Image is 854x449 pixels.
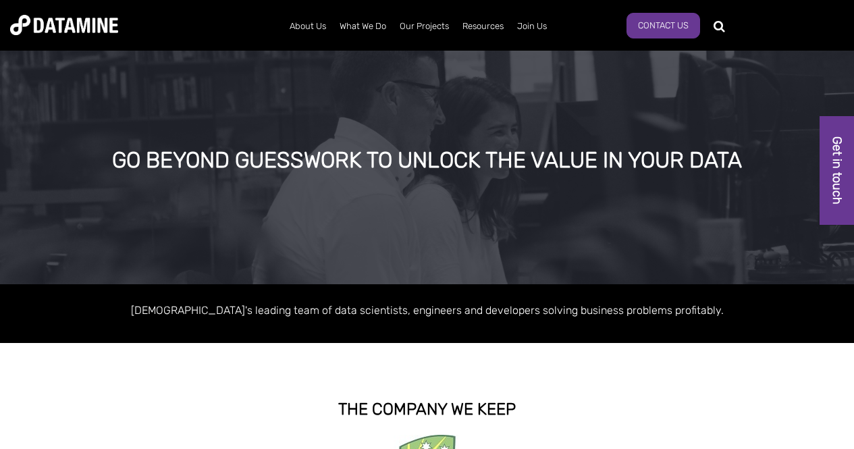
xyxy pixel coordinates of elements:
img: Datamine [10,15,118,35]
a: Contact Us [626,13,700,38]
strong: THE COMPANY WE KEEP [338,400,516,419]
a: Join Us [510,9,554,44]
a: Resources [456,9,510,44]
a: Our Projects [393,9,456,44]
a: What We Do [333,9,393,44]
div: GO BEYOND GUESSWORK TO UNLOCK THE VALUE IN YOUR DATA [103,149,751,173]
a: About Us [283,9,333,44]
a: Get in touch [820,116,854,225]
p: [DEMOGRAPHIC_DATA]'s leading team of data scientists, engineers and developers solving business p... [43,301,812,319]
